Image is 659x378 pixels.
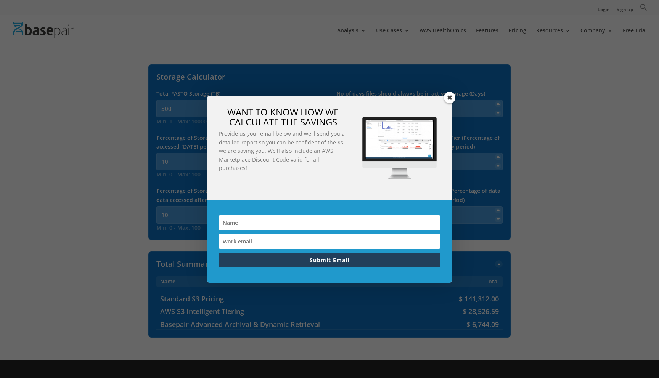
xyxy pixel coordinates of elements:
button: Submit Email [219,253,440,267]
span: Submit Email [310,256,349,264]
input: Name [219,215,440,230]
p: Provide us your email below and we'll send you a detailed report so you can be confident of the $... [219,130,347,172]
input: Work email [219,234,440,249]
span: WANT TO KNOW HOW WE CALCULATE THE SAVINGS [227,106,339,128]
